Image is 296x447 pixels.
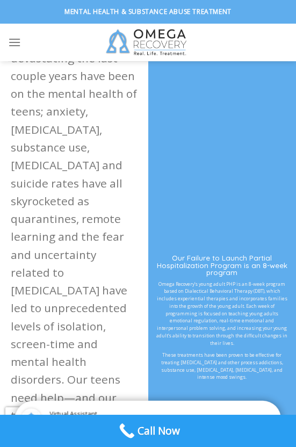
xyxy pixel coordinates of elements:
[155,352,288,381] p: These treatments have been proven to be effective for treating [MEDICAL_DATA] and other process a...
[8,29,21,55] a: Menu
[138,423,180,439] span: Call Now
[101,24,195,61] img: Omega Recovery
[64,7,232,16] strong: Mental Health & Substance Abuse Treatment
[155,281,288,348] p: Omega Recovery’s young adult PHP is an 8-week program based on Dialectical Behavioral Therapy (DB...
[155,255,288,276] h3: Our Failure to Launch Partial Hospitalization Program is an 8-week program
